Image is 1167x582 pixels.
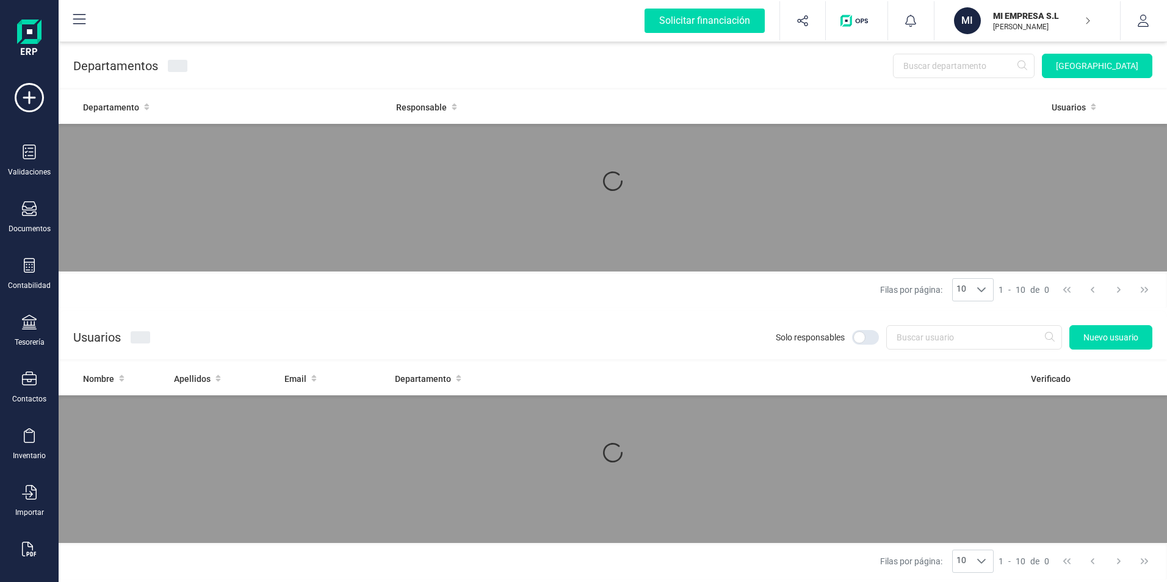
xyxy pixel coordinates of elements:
div: Contactos [12,394,46,404]
p: Usuarios [73,329,153,346]
div: Importar [15,508,44,517]
span: 10 [953,550,970,572]
button: Next Page [1107,550,1130,573]
span: Nuevo usuario [1083,331,1138,343]
span: 10 [953,279,970,301]
div: Contabilidad [8,281,51,290]
div: Solicitar financiación [645,9,765,33]
span: 1 [999,284,1003,296]
button: Next Page [1107,278,1130,301]
span: 10 [1016,555,1025,567]
div: Filas por página: [880,278,994,301]
button: Previous Page [1081,278,1104,301]
button: First Page [1055,550,1078,573]
button: Previous Page [1081,550,1104,573]
span: Apellidos [174,373,211,385]
span: de [1030,555,1039,567]
span: Usuarios [1052,101,1086,113]
button: Nuevo departamento [1042,54,1152,78]
p: MI EMPRESA S.L [993,10,1091,22]
img: Logo de OPS [840,15,873,27]
span: 1 [999,555,1003,567]
span: [GEOGRAPHIC_DATA] [1056,60,1138,72]
button: First Page [1055,278,1078,301]
button: Logo de OPS [833,1,880,40]
span: Responsable [396,101,447,113]
div: Validaciones [8,167,51,177]
span: 0 [1044,284,1049,296]
img: Logo Finanedi [17,20,42,59]
div: MI [954,7,981,34]
input: Buscar usuario [886,325,1062,350]
div: - [999,555,1049,567]
span: Verificado [1031,373,1071,385]
button: Solicitar financiación [630,1,779,40]
span: Departamento [395,373,451,385]
span: Departamento [83,101,139,113]
div: - [999,284,1049,296]
div: Tesorería [15,337,45,347]
span: Email [284,373,306,385]
p: Departamentos [73,57,190,74]
span: Nombre [83,373,114,385]
input: Buscar departamento [893,54,1035,78]
button: Last Page [1133,550,1156,573]
button: Nuevo usuario [1069,325,1152,350]
span: Solo responsables [776,331,845,343]
span: de [1030,284,1039,296]
div: Documentos [9,224,51,234]
span: 0 [1044,555,1049,567]
span: 10 [1016,284,1025,296]
button: Last Page [1133,278,1156,301]
div: Inventario [13,451,46,461]
button: MIMI EMPRESA S.L[PERSON_NAME] [949,1,1105,40]
div: Filas por página: [880,550,994,573]
p: [PERSON_NAME] [993,22,1091,32]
